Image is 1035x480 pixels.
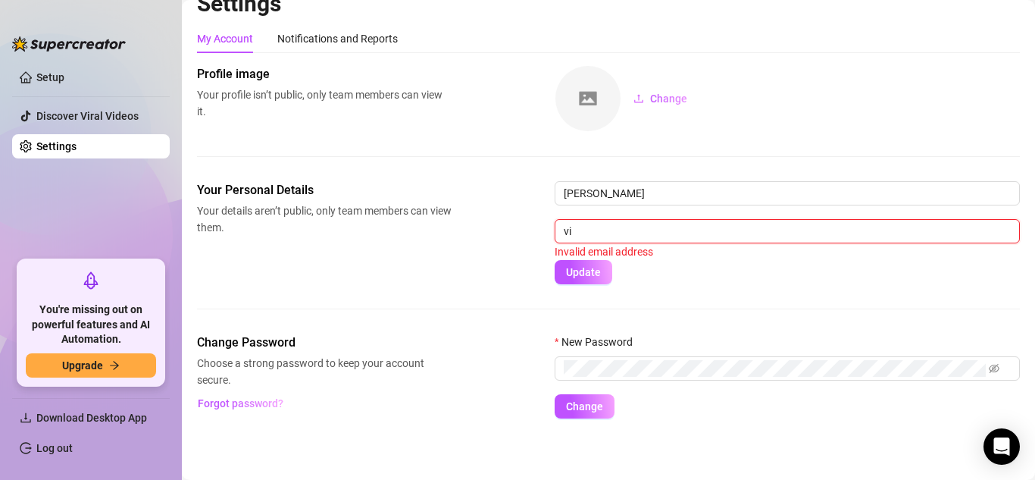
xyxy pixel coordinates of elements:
[555,181,1020,205] input: Enter name
[26,303,156,347] span: You're missing out on powerful features and AI Automation.
[989,363,999,374] span: eye-invisible
[555,260,612,284] button: Update
[109,360,120,371] span: arrow-right
[555,394,614,419] button: Change
[62,359,103,372] span: Upgrade
[633,93,644,104] span: upload
[36,412,147,424] span: Download Desktop App
[36,140,77,152] a: Settings
[555,66,621,131] img: square-placeholder.png
[566,266,601,278] span: Update
[197,391,283,416] button: Forgot password?
[277,30,398,47] div: Notifications and Reports
[197,65,452,83] span: Profile image
[12,36,126,52] img: logo-BBDzfeDw.svg
[983,428,1020,465] div: Open Intercom Messenger
[36,442,73,454] a: Log out
[197,30,253,47] div: My Account
[566,400,603,413] span: Change
[197,181,452,199] span: Your Personal Details
[197,86,452,120] span: Your profile isn’t public, only team members can view it.
[197,355,452,388] span: Choose a strong password to keep your account secure.
[555,219,1020,243] input: Enter new email
[82,271,100,290] span: rocket
[36,110,139,122] a: Discover Viral Videos
[26,353,156,378] button: Upgradearrow-right
[621,86,699,111] button: Change
[197,202,452,236] span: Your details aren’t public, only team members can view them.
[197,334,452,352] span: Change Password
[198,397,283,409] span: Forgot password?
[650,93,687,105] span: Change
[20,412,32,424] span: download
[564,360,986,377] input: New Password
[555,243,1020,260] div: Invalid email address
[36,71,64,83] a: Setup
[555,334,643,350] label: New Password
